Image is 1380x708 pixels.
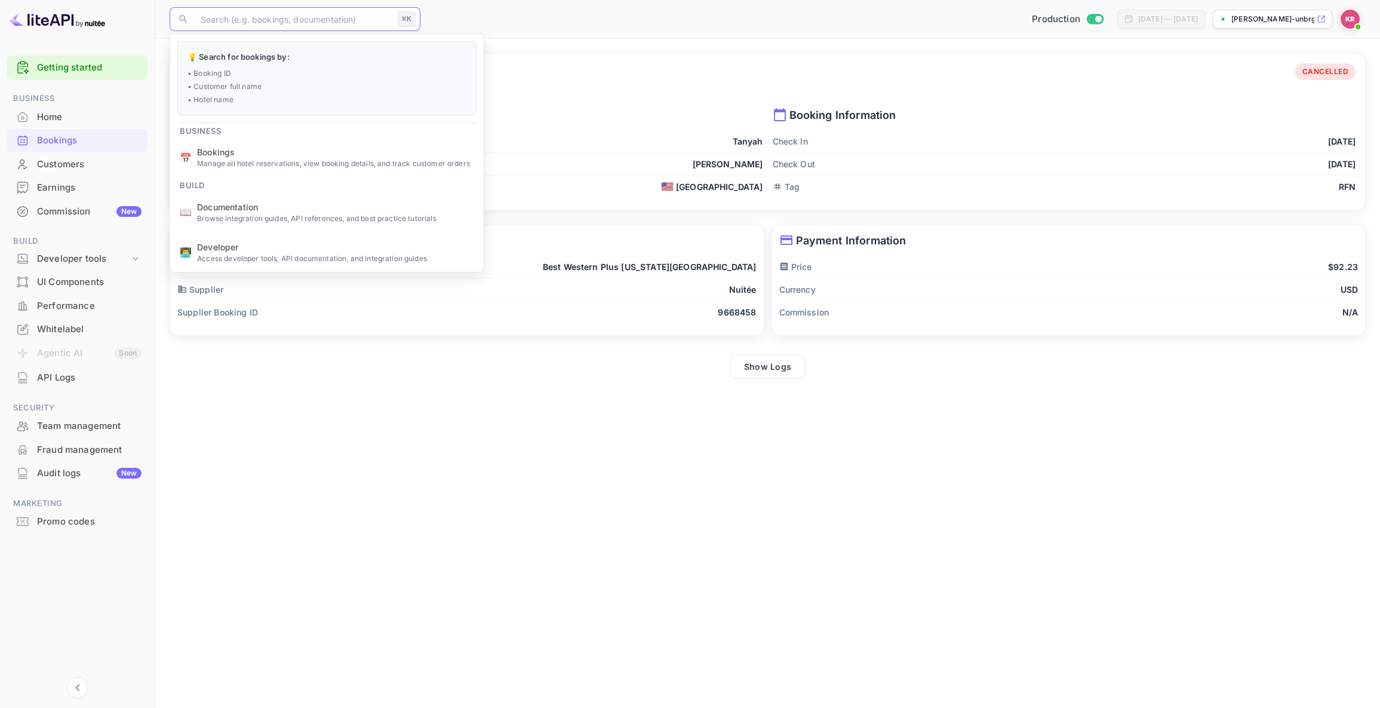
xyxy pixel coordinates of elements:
p: Browse integration guides, API references, and best practice tutorials [197,213,474,223]
button: Show Logs [730,355,806,379]
div: New [116,206,142,217]
p: • Hotel name [188,94,466,105]
a: Home [7,106,147,128]
span: CANCELLED [1295,66,1356,77]
a: API Logs [7,366,147,388]
span: Build [7,235,147,248]
p: Tanyah [733,135,763,148]
div: [DATE] — [DATE] [1138,14,1198,24]
p: Manage all hotel reservations, view booking details, and track customer orders [197,158,474,169]
p: [PERSON_NAME]-unbrg.[PERSON_NAME]... [1231,14,1314,24]
div: Bookings [7,129,147,152]
span: Bookings [197,146,474,158]
p: Check Out [773,158,815,170]
a: Audit logsNew [7,462,147,484]
a: Whitelabel [7,318,147,340]
a: Getting started [37,61,142,75]
div: Bookings [37,134,142,148]
p: Commission [779,306,829,318]
p: Check In [773,135,808,148]
div: Home [7,106,147,129]
p: • Customer full name [188,81,466,91]
span: Developer [197,240,474,253]
p: 📖 [180,205,192,219]
div: Performance [37,299,142,313]
a: Performance [7,295,147,317]
div: Home [37,111,142,124]
p: Access developer tools, API documentation, and integration guides [197,253,474,263]
p: Currency [779,283,816,296]
div: Team management [7,415,147,438]
a: Fraud management [7,439,147,461]
a: Earnings [7,176,147,198]
p: 👨‍💻 [180,245,192,259]
a: Team management [7,415,147,437]
a: Promo codes [7,510,147,532]
div: Fraud management [37,443,142,457]
div: CommissionNew [7,200,147,223]
div: Fraud management [7,439,147,462]
img: Kobus Roux [1341,10,1360,29]
div: Customers [7,153,147,176]
div: UI Components [7,271,147,294]
p: 💡 Search for bookings by: [188,51,466,63]
div: API Logs [37,371,142,385]
div: Developer tools [37,252,130,266]
div: Whitelabel [7,318,147,341]
p: 📅 [180,150,192,164]
p: Nuitée [729,283,757,296]
div: Team management [37,419,142,433]
span: Business [7,92,147,105]
p: Supplier [177,283,223,296]
div: Promo codes [7,510,147,534]
img: LiteAPI logo [10,10,105,29]
span: Business [170,118,230,137]
p: [DATE] [1328,158,1356,170]
p: Booking Information [773,107,1356,123]
span: Build [170,173,214,192]
a: Customers [7,153,147,175]
p: 9668458 [718,306,756,318]
div: Customers [37,158,142,171]
div: Switch to Sandbox mode [1027,13,1108,26]
span: 🇺🇸 [661,182,674,192]
div: Performance [7,295,147,318]
a: Bookings [7,129,147,151]
p: USD [1341,283,1358,296]
div: API Logs [7,366,147,390]
div: [GEOGRAPHIC_DATA] [661,180,763,193]
div: Getting started [7,56,147,80]
div: ⌘K [398,11,416,27]
div: Whitelabel [37,323,142,336]
span: Documentation [197,200,474,213]
p: Price [779,260,812,273]
p: Supplier Booking ID [177,306,258,318]
p: Tag [773,180,800,193]
div: Audit logs [37,467,142,480]
div: Developer tools [7,249,147,269]
p: • Booking ID [188,68,466,78]
div: Earnings [37,181,142,195]
div: Promo codes [37,515,142,529]
p: $92.23 [1328,260,1358,273]
p: [PERSON_NAME] [693,158,763,170]
input: Search (e.g. bookings, documentation) [193,7,393,31]
div: UI Components [37,275,142,289]
span: Security [7,401,147,415]
p: RFN [1339,180,1356,193]
div: Audit logsNew [7,462,147,485]
div: New [116,468,142,479]
p: N/A [1342,306,1358,318]
p: [DATE] [1328,135,1356,148]
div: Commission [37,205,142,219]
div: Earnings [7,176,147,200]
a: UI Components [7,271,147,293]
span: Marketing [7,497,147,510]
p: Payment Information [779,232,1359,249]
button: Collapse navigation [67,677,88,698]
a: CommissionNew [7,200,147,222]
p: Best Western Plus [US_STATE][GEOGRAPHIC_DATA] [543,260,757,273]
span: Production [1032,13,1080,26]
